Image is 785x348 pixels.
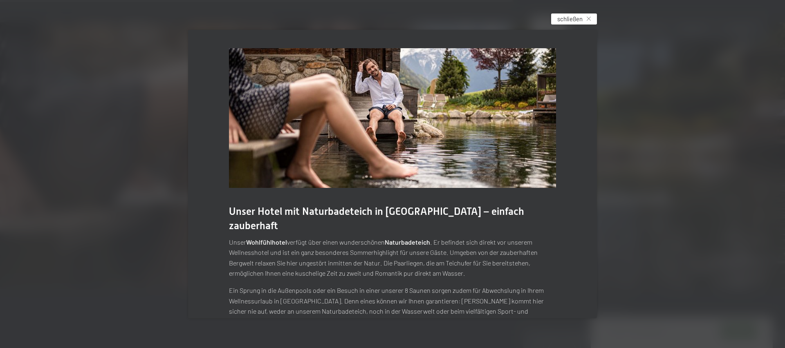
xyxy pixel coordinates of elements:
p: Unser verfügt über einen wunderschönen . Er befindet sich direkt vor unserem Wellnesshotel und is... [229,237,556,279]
strong: Wohlfühlhotel [246,238,287,246]
span: schließen [557,15,583,23]
strong: Naturbadeteich [385,238,430,246]
span: Unser Hotel mit Naturbadeteich in [GEOGRAPHIC_DATA] – einfach zauberhaft [229,205,524,232]
p: Ein Sprung in die Außenpools oder ein Besuch in einer unserer 8 Saunen sorgen zudem für Abwechslu... [229,285,556,327]
img: Ein Wellness-Urlaub in Südtirol – 7.700 m² Spa, 10 Saunen [229,48,556,188]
